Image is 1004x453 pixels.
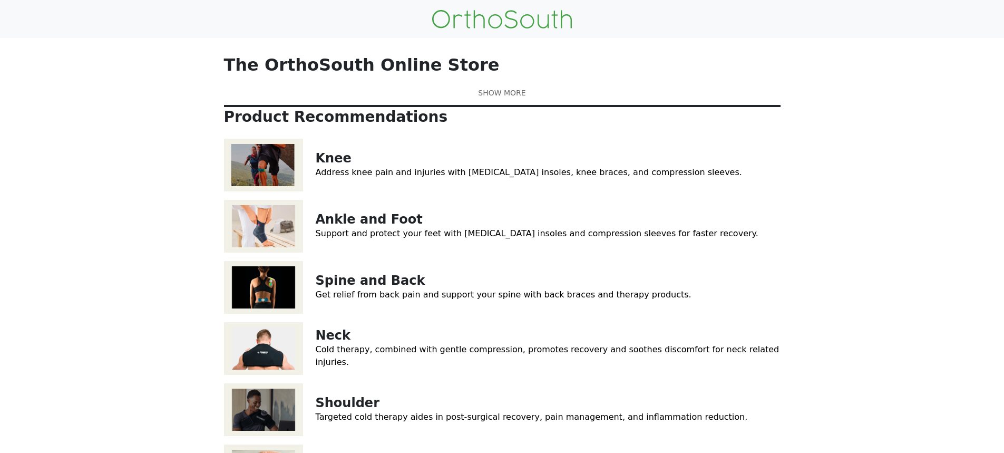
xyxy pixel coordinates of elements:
[316,412,748,422] a: Targeted cold therapy aides in post-surgical recovery, pain management, and inflammation reduction.
[316,328,351,343] a: Neck
[316,344,779,367] a: Cold therapy, combined with gentle compression, promotes recovery and soothes discomfort for neck...
[224,383,303,436] img: Shoulder
[316,151,352,166] a: Knee
[316,273,425,288] a: Spine and Back
[432,10,572,28] img: OrthoSouth
[316,228,758,238] a: Support and protect your feet with [MEDICAL_DATA] insoles and compression sleeves for faster reco...
[316,212,423,227] a: Ankle and Foot
[316,396,379,410] a: Shoulder
[224,55,781,75] p: The OrthoSouth Online Store
[316,167,742,177] a: Address knee pain and injuries with [MEDICAL_DATA] insoles, knee braces, and compression sleeves.
[224,139,303,191] img: Knee
[224,108,781,126] p: Product Recommendations
[224,200,303,253] img: Ankle and Foot
[224,322,303,375] img: Neck
[316,290,691,300] a: Get relief from back pain and support your spine with back braces and therapy products.
[224,261,303,314] img: Spine and Back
